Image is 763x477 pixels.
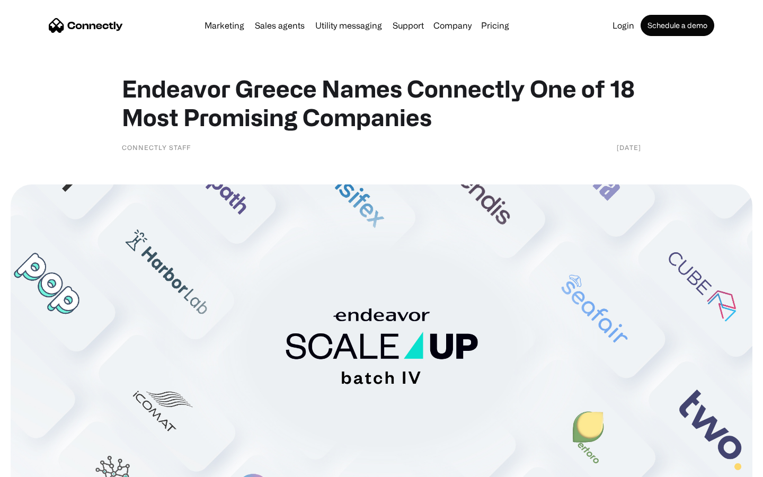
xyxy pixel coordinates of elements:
[617,142,641,153] div: [DATE]
[11,458,64,473] aside: Language selected: English
[641,15,714,36] a: Schedule a demo
[122,74,641,131] h1: Endeavor Greece Names Connectly One of 18 Most Promising Companies
[608,21,638,30] a: Login
[477,21,513,30] a: Pricing
[251,21,309,30] a: Sales agents
[388,21,428,30] a: Support
[311,21,386,30] a: Utility messaging
[200,21,249,30] a: Marketing
[433,18,472,33] div: Company
[21,458,64,473] ul: Language list
[122,142,191,153] div: Connectly Staff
